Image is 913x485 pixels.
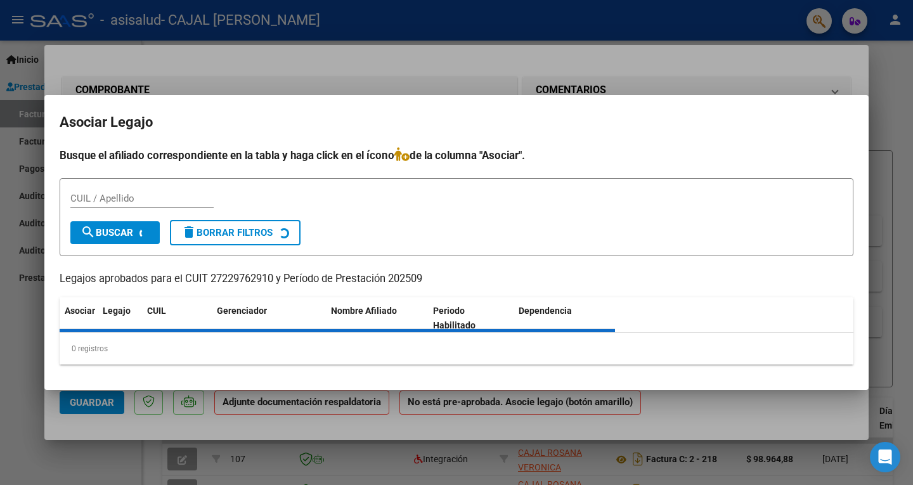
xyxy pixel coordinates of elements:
span: Gerenciador [217,306,267,316]
mat-icon: search [81,224,96,240]
span: Periodo Habilitado [433,306,476,330]
span: Buscar [81,227,133,238]
span: Borrar Filtros [181,227,273,238]
span: Asociar [65,306,95,316]
datatable-header-cell: Dependencia [514,297,616,339]
datatable-header-cell: Nombre Afiliado [326,297,428,339]
span: CUIL [147,306,166,316]
datatable-header-cell: Periodo Habilitado [428,297,514,339]
datatable-header-cell: CUIL [142,297,212,339]
datatable-header-cell: Asociar [60,297,98,339]
button: Buscar [70,221,160,244]
mat-icon: delete [181,224,197,240]
h4: Busque el afiliado correspondiente en la tabla y haga click en el ícono de la columna "Asociar". [60,147,853,164]
h2: Asociar Legajo [60,110,853,134]
span: Dependencia [519,306,572,316]
div: Open Intercom Messenger [870,442,900,472]
span: Legajo [103,306,131,316]
p: Legajos aprobados para el CUIT 27229762910 y Período de Prestación 202509 [60,271,853,287]
span: Nombre Afiliado [331,306,397,316]
datatable-header-cell: Legajo [98,297,142,339]
datatable-header-cell: Gerenciador [212,297,326,339]
button: Borrar Filtros [170,220,301,245]
div: 0 registros [60,333,853,365]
